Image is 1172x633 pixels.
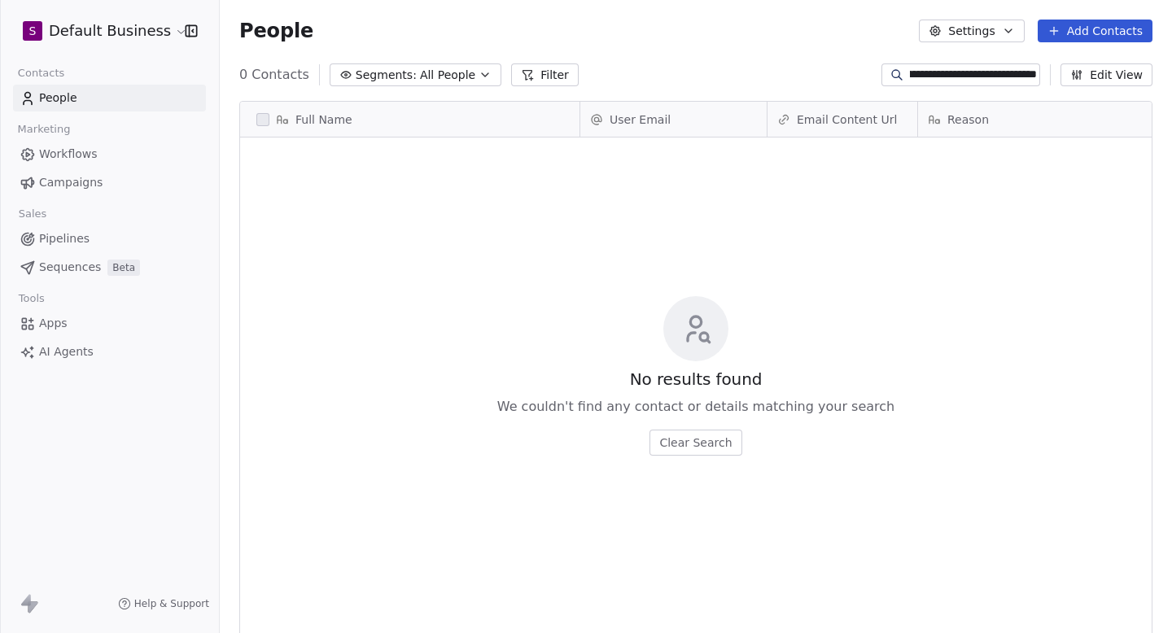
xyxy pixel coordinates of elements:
span: Beta [107,260,140,276]
span: Email Content Url [797,111,897,128]
a: People [13,85,206,111]
a: Workflows [13,141,206,168]
span: Sequences [39,259,101,276]
a: SequencesBeta [13,254,206,281]
span: Pipelines [39,230,90,247]
a: Help & Support [118,597,209,610]
span: No results found [630,368,763,391]
span: AI Agents [39,343,94,360]
span: Apps [39,315,68,332]
span: People [239,19,313,43]
a: Apps [13,310,206,337]
span: All People [420,67,475,84]
button: SDefault Business [20,17,173,45]
a: Pipelines [13,225,206,252]
span: Marketing [11,117,77,142]
span: 0 Contacts [239,65,309,85]
span: We couldn't find any contact or details matching your search [497,397,894,417]
button: Edit View [1060,63,1152,86]
button: Settings [919,20,1024,42]
button: Clear Search [649,430,741,456]
div: Email Content Url [767,102,917,137]
span: Help & Support [134,597,209,610]
span: Campaigns [39,174,103,191]
span: User Email [610,111,671,128]
span: Full Name [295,111,352,128]
span: Sales [11,202,54,226]
span: Default Business [49,20,171,41]
div: grid [240,138,580,620]
div: User Email [580,102,767,137]
span: Tools [11,286,51,311]
div: Full Name [240,102,579,137]
span: Segments: [356,67,417,84]
button: Filter [511,63,579,86]
span: Contacts [11,61,72,85]
a: Campaigns [13,169,206,196]
span: Reason [947,111,989,128]
span: S [29,23,37,39]
span: Workflows [39,146,98,163]
span: People [39,89,77,107]
button: Add Contacts [1038,20,1152,42]
a: AI Agents [13,338,206,365]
